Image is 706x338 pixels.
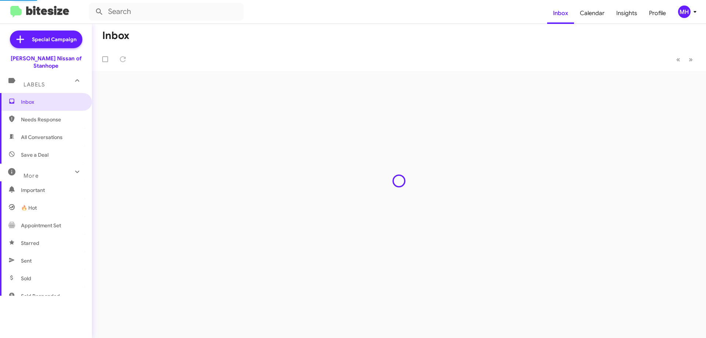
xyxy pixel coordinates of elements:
span: Sent [21,257,32,264]
span: Labels [24,81,45,88]
span: All Conversations [21,134,63,141]
a: Profile [643,3,672,24]
input: Search [89,3,243,21]
span: Sold [21,275,31,282]
button: MH [672,6,698,18]
span: Special Campaign [32,36,76,43]
span: Sold Responded [21,292,60,300]
a: Special Campaign [10,31,82,48]
span: Needs Response [21,116,83,123]
button: Next [684,52,697,67]
span: Save a Deal [21,151,49,159]
button: Previous [672,52,685,67]
span: More [24,172,39,179]
span: « [676,55,680,64]
a: Insights [610,3,643,24]
nav: Page navigation example [672,52,697,67]
span: Inbox [21,98,83,106]
a: Inbox [547,3,574,24]
span: Appointment Set [21,222,61,229]
span: Important [21,186,83,194]
span: Starred [21,239,39,247]
div: MH [678,6,691,18]
span: 🔥 Hot [21,204,37,211]
span: » [689,55,693,64]
h1: Inbox [102,30,129,42]
a: Calendar [574,3,610,24]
